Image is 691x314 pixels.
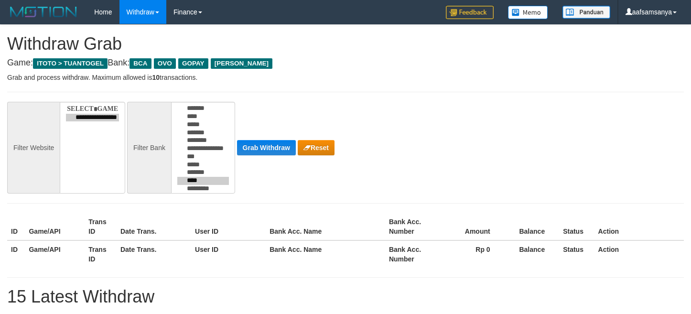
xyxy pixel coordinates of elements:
strong: 10 [152,74,160,81]
span: OVO [154,58,176,69]
th: Game/API [25,240,85,268]
th: Date Trans. [117,213,191,240]
th: Status [559,213,594,240]
th: Action [594,213,684,240]
h1: Withdraw Grab [7,34,684,54]
th: Bank Acc. Number [385,240,445,268]
th: Rp 0 [445,240,505,268]
div: Filter Website [7,102,60,194]
button: Reset [298,140,335,155]
th: Action [594,240,684,268]
img: panduan.png [562,6,610,19]
th: Game/API [25,213,85,240]
th: Balance [505,213,560,240]
th: Bank Acc. Name [266,213,385,240]
th: Bank Acc. Number [385,213,445,240]
div: Filter Bank [127,102,171,194]
img: MOTION_logo.png [7,5,80,19]
th: Bank Acc. Name [266,240,385,268]
th: ID [7,240,25,268]
th: Amount [445,213,505,240]
th: Date Trans. [117,240,191,268]
span: GOPAY [178,58,208,69]
th: User ID [191,240,266,268]
h4: Game: Bank: [7,58,684,68]
th: ID [7,213,25,240]
span: ITOTO > TUANTOGEL [33,58,108,69]
img: Button%20Memo.svg [508,6,548,19]
span: [PERSON_NAME] [211,58,272,69]
th: Trans ID [85,240,117,268]
img: Feedback.jpg [446,6,494,19]
span: BCA [130,58,151,69]
h1: 15 Latest Withdraw [7,287,684,306]
p: Grab and process withdraw. Maximum allowed is transactions. [7,73,684,82]
th: User ID [191,213,266,240]
button: Grab Withdraw [237,140,296,155]
th: Balance [505,240,560,268]
th: Trans ID [85,213,117,240]
th: Status [559,240,594,268]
